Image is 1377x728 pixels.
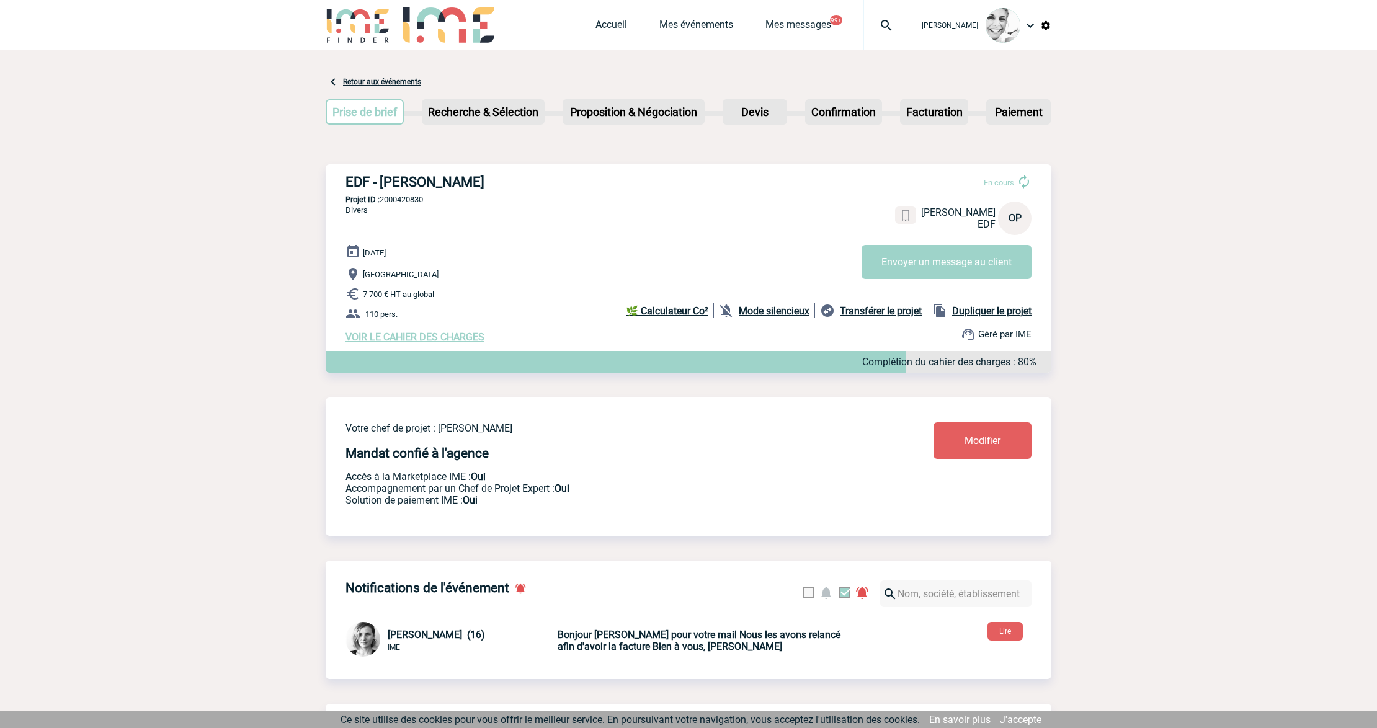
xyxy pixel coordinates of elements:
[363,248,386,257] span: [DATE]
[345,471,860,482] p: Accès à la Marketplace IME :
[388,629,485,641] span: [PERSON_NAME] (16)
[463,494,478,506] b: Oui
[564,100,703,123] p: Proposition & Négociation
[345,205,368,215] span: Divers
[1000,714,1041,726] a: J'accepte
[345,174,718,190] h3: EDF - [PERSON_NAME]
[987,622,1023,641] button: Lire
[471,471,486,482] b: Oui
[1009,212,1022,224] span: OP
[978,329,1032,340] span: Géré par IME
[555,482,569,494] b: Oui
[862,245,1032,279] button: Envoyer un message au client
[901,100,968,123] p: Facturation
[961,327,976,342] img: support.png
[345,494,860,506] p: Conformité aux process achat client, Prise en charge de la facturation, Mutualisation de plusieur...
[900,210,911,221] img: portable.png
[806,100,881,123] p: Confirmation
[626,303,714,318] a: 🌿 Calculateur Co²
[423,100,543,123] p: Recherche & Sélection
[987,100,1049,123] p: Paiement
[978,218,996,230] span: EDF
[363,290,434,299] span: 7 700 € HT au global
[986,8,1020,43] img: 103013-0.jpeg
[345,422,860,434] p: Votre chef de projet : [PERSON_NAME]
[345,622,380,657] img: 103019-1.png
[343,78,421,86] a: Retour aux événements
[952,305,1032,317] b: Dupliquer le projet
[765,19,831,36] a: Mes messages
[327,100,403,123] p: Prise de brief
[984,178,1014,187] span: En cours
[659,19,733,36] a: Mes événements
[345,580,509,595] h4: Notifications de l'événement
[724,100,786,123] p: Devis
[345,622,555,659] div: Conversation privée : Client - Agence
[929,714,991,726] a: En savoir plus
[922,21,978,30] span: [PERSON_NAME]
[840,305,922,317] b: Transférer le projet
[341,714,920,726] span: Ce site utilise des cookies pour vous offrir le meilleur service. En poursuivant votre navigation...
[388,643,400,652] span: IME
[921,206,996,218] span: [PERSON_NAME]
[965,435,1000,446] span: Modifier
[558,629,840,652] b: Bonjour [PERSON_NAME] pour votre mail Nous les avons relancé afin d'avoir la facture Bien à vous,...
[932,303,947,318] img: file_copy-black-24dp.png
[626,305,708,317] b: 🌿 Calculateur Co²
[595,19,627,36] a: Accueil
[326,7,390,43] img: IME-Finder
[345,482,860,494] p: Prestation payante
[365,309,398,319] span: 110 pers.
[345,446,489,461] h4: Mandat confié à l'agence
[978,624,1033,636] a: Lire
[830,15,842,25] button: 99+
[345,634,849,646] a: [PERSON_NAME] (16) IME Bonjour [PERSON_NAME] pour votre mail Nous les avons relancé afin d'avoir ...
[345,195,380,204] b: Projet ID :
[363,270,439,279] span: [GEOGRAPHIC_DATA]
[326,195,1051,204] p: 2000420830
[739,305,809,317] b: Mode silencieux
[345,331,484,343] a: VOIR LE CAHIER DES CHARGES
